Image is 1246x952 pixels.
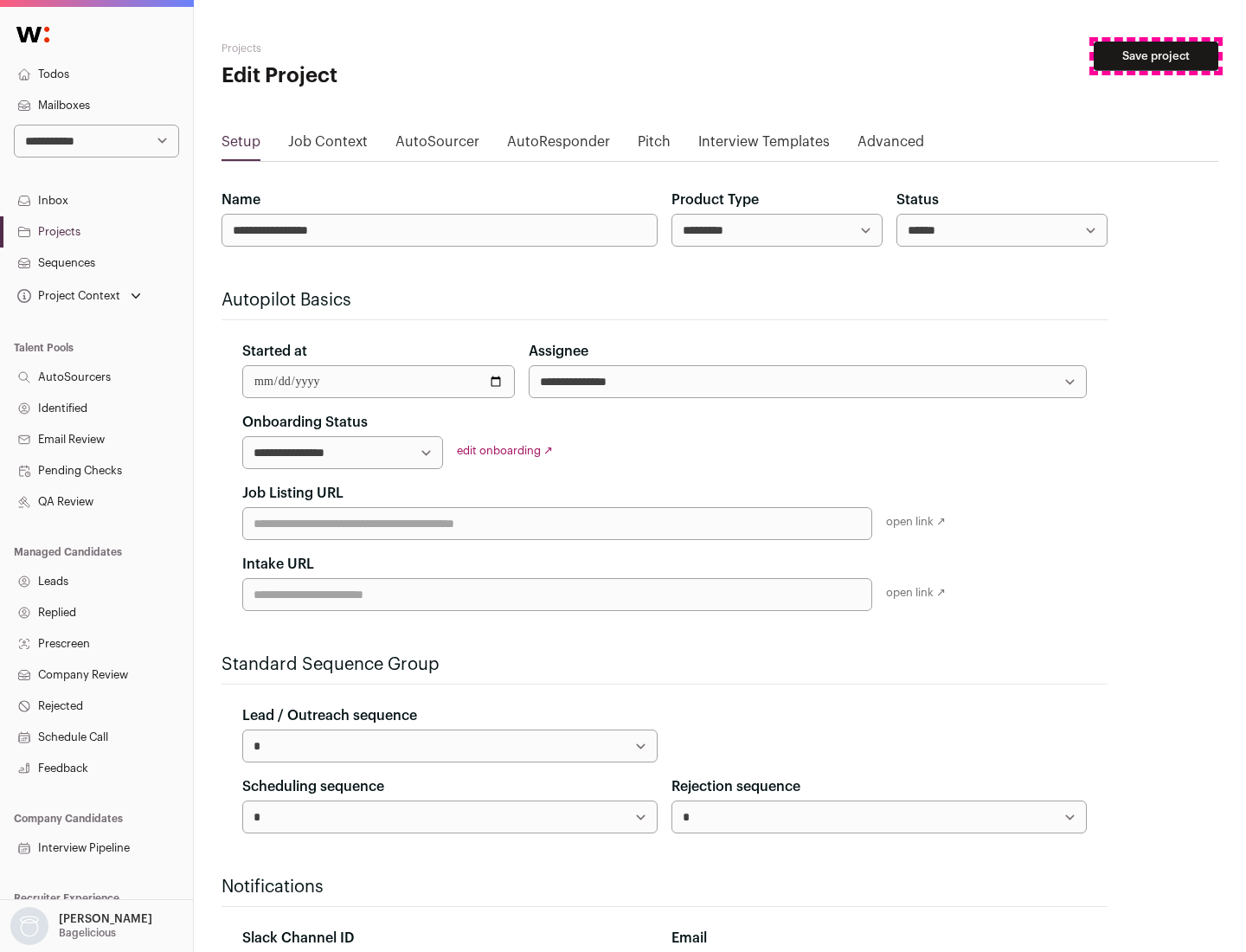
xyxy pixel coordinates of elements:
[242,705,417,726] label: Lead / Outreach sequence
[222,132,260,159] a: Setup
[529,341,588,362] label: Assignee
[14,284,145,308] button: Open dropdown
[638,132,671,159] a: Pitch
[59,926,116,940] p: Bagelicious
[7,907,156,945] button: Open dropdown
[222,42,554,55] h2: Projects
[222,875,1108,899] h2: Notifications
[242,928,354,949] label: Slack Channel ID
[7,17,59,52] img: Wellfound
[288,132,368,159] a: Job Context
[857,132,924,159] a: Advanced
[698,132,830,159] a: Interview Templates
[222,190,260,210] label: Name
[242,776,384,797] label: Scheduling sequence
[242,412,368,433] label: Onboarding Status
[671,928,1087,949] div: Email
[896,190,939,210] label: Status
[59,912,152,926] p: [PERSON_NAME]
[671,190,759,210] label: Product Type
[395,132,479,159] a: AutoSourcer
[671,776,800,797] label: Rejection sequence
[457,445,553,456] a: edit onboarding ↗
[242,483,344,504] label: Job Listing URL
[242,341,307,362] label: Started at
[222,62,554,90] h1: Edit Project
[14,289,120,303] div: Project Context
[242,554,314,575] label: Intake URL
[222,288,1108,312] h2: Autopilot Basics
[222,653,1108,677] h2: Standard Sequence Group
[1094,42,1218,71] button: Save project
[507,132,610,159] a: AutoResponder
[10,907,48,945] img: nopic.png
